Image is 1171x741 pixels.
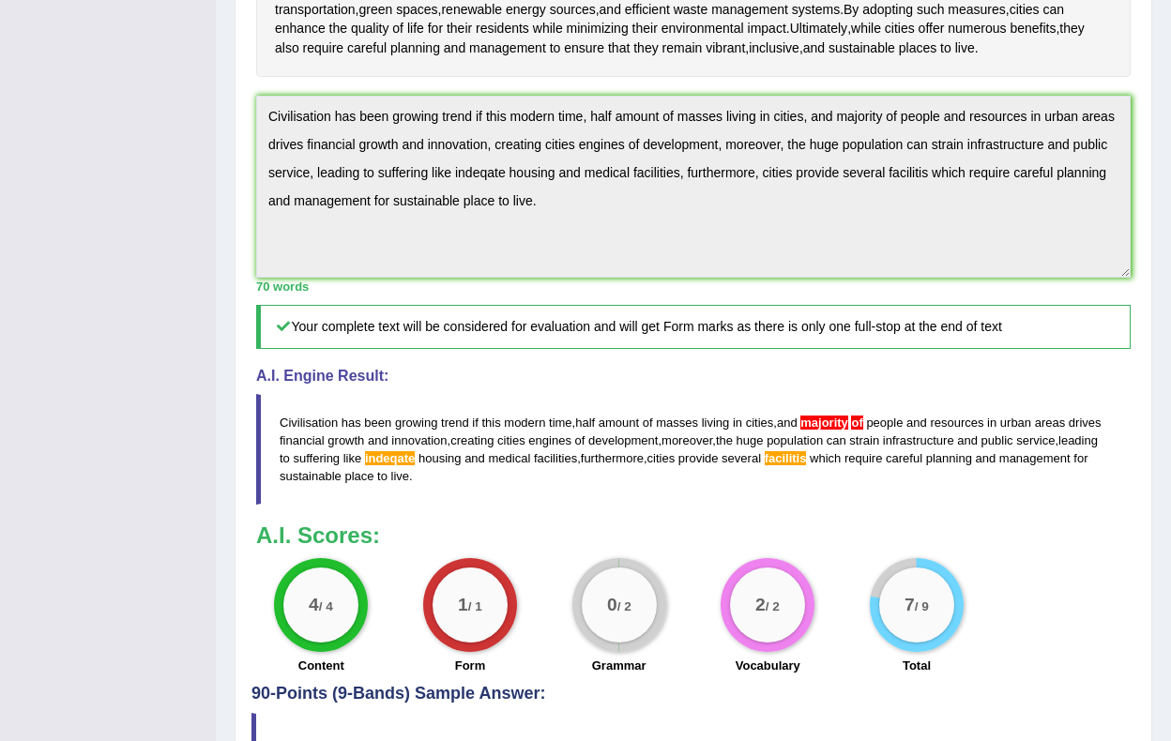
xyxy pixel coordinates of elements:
[329,19,347,38] span: Click to see word definition
[632,19,658,38] span: Click to see word definition
[476,19,529,38] span: Click to see word definition
[1073,451,1087,465] span: for
[755,594,766,614] big: 2
[343,451,362,465] span: like
[365,451,415,465] span: Possible spelling mistake found. (did you mean: indicate)
[800,416,848,430] span: An article may be missing. (did you mean: the majority of)
[256,368,1131,385] h4: A.I. Engine Result:
[940,38,951,58] span: Click to see word definition
[468,599,482,613] small: / 1
[866,416,903,430] span: people
[497,433,525,447] span: cities
[883,433,954,447] span: infrastructure
[592,657,646,674] label: Grammar
[309,594,319,614] big: 4
[767,433,823,447] span: population
[849,433,879,447] span: strain
[275,38,299,58] span: Click to see word definition
[765,451,807,465] span: Possible spelling mistake found. (did you mean: facilities)
[899,38,936,58] span: Click to see word definition
[733,416,742,430] span: in
[716,433,733,447] span: the
[905,594,915,614] big: 7
[706,38,745,58] span: Click to see word definition
[906,416,927,430] span: and
[481,416,500,430] span: this
[1069,416,1102,430] span: drives
[280,433,325,447] span: financial
[455,657,486,674] label: Form
[533,19,563,38] span: Click to see word definition
[275,19,326,38] span: Click to see word definition
[327,433,364,447] span: growth
[777,416,798,430] span: and
[844,451,882,465] span: require
[885,19,915,38] span: Click to see word definition
[280,469,342,483] span: sustainable
[1058,433,1098,447] span: leading
[886,451,922,465] span: careful
[810,451,841,465] span: which
[293,451,340,465] span: suffering
[488,451,530,465] span: medical
[827,433,846,447] span: can
[848,416,852,430] span: An article may be missing. (did you mean: the majority of)
[392,19,403,38] span: Click to see word definition
[662,38,703,58] span: Click to see word definition
[319,599,333,613] small: / 4
[1010,19,1056,38] span: Click to see word definition
[851,416,862,430] span: An article may be missing. (did you mean: the majority of)
[678,451,719,465] span: provide
[256,394,1131,505] blockquote: , , , , , , , , .
[981,433,1013,447] span: public
[930,416,983,430] span: resources
[564,38,604,58] span: Click to see word definition
[418,451,462,465] span: housing
[444,38,465,58] span: Click to see word definition
[441,416,469,430] span: trend
[607,594,617,614] big: 0
[256,278,1131,295] div: 70 words
[298,657,344,674] label: Content
[447,19,472,38] span: Click to see word definition
[391,433,447,447] span: innovation
[608,38,630,58] span: Click to see word definition
[256,305,1131,349] h5: Your complete text will be considered for evaluation and will get Form marks as there is only one...
[643,416,653,430] span: of
[464,451,485,465] span: and
[999,451,1071,465] span: management
[504,416,545,430] span: modern
[662,19,744,38] span: Click to see word definition
[280,416,338,430] span: Civilisation
[472,416,479,430] span: if
[748,19,786,38] span: Click to see word definition
[458,594,468,614] big: 1
[803,38,825,58] span: Click to see word definition
[948,19,1006,38] span: Click to see word definition
[662,433,712,447] span: moreover
[1035,416,1066,430] span: areas
[347,38,387,58] span: Click to see word definition
[926,451,972,465] span: planning
[736,657,800,674] label: Vocabulary
[407,19,424,38] span: Click to see word definition
[256,522,380,548] b: A.I. Scores:
[575,416,595,430] span: half
[851,19,881,38] span: Click to see word definition
[633,38,658,58] span: Click to see word definition
[549,416,572,430] span: time
[919,19,945,38] span: Click to see word definition
[616,599,631,613] small: / 2
[656,416,698,430] span: masses
[528,433,571,447] span: engines
[746,416,774,430] span: cities
[957,433,978,447] span: and
[575,433,585,447] span: of
[1059,19,1084,38] span: Click to see word definition
[344,469,373,483] span: place
[391,469,410,483] span: live
[829,38,895,58] span: Click to see word definition
[766,599,780,613] small: / 2
[450,433,494,447] span: creating
[303,38,344,58] span: Click to see word definition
